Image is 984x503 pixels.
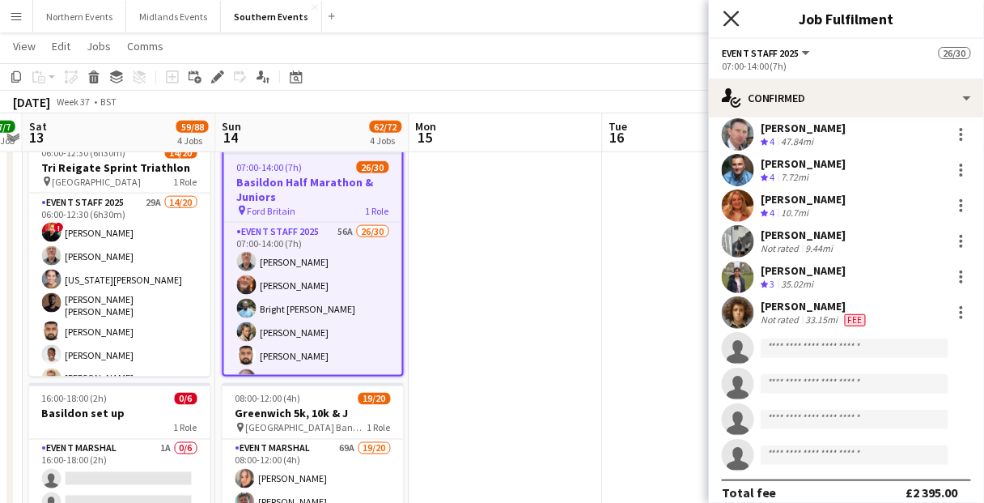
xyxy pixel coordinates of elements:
div: [PERSON_NAME] [761,263,846,278]
span: 06:00-12:30 (6h30m) [42,147,126,159]
div: Not rated [761,313,803,326]
span: [GEOGRAPHIC_DATA] [53,176,142,188]
span: 1 Role [174,176,197,188]
span: 07:00-14:00 (7h) [237,161,303,173]
div: BST [100,96,117,108]
h3: Tri Reigate Sprint Triathlon [29,160,210,175]
div: Confirmed [709,79,984,117]
div: 4 Jobs [371,134,401,147]
div: 35.02mi [778,278,817,292]
span: [GEOGRAPHIC_DATA] Bandstand [246,422,367,434]
a: Comms [121,36,170,57]
div: 10.7mi [778,207,812,220]
div: 9.44mi [803,242,837,254]
div: 07:00-14:00 (7h) [722,60,971,72]
span: 4 [770,135,775,147]
span: 0/6 [175,393,197,405]
span: 08:00-12:00 (4h) [235,393,301,405]
span: Comms [127,39,163,53]
span: 1 Role [367,422,391,434]
h3: Job Fulfilment [709,8,984,29]
h3: Basildon set up [29,407,210,421]
span: 13 [27,128,47,147]
div: [PERSON_NAME] [761,228,846,242]
span: 16:00-18:00 (2h) [42,393,108,405]
span: 4 [770,171,775,183]
span: Event Staff 2025 [722,47,799,59]
div: £2 395.00 [906,484,958,501]
span: Ford Britain [248,205,296,217]
div: [PERSON_NAME] [761,299,869,313]
span: 15 [414,128,437,147]
span: 26/30 [357,161,389,173]
span: 1 Role [366,205,389,217]
span: Tue [609,119,628,134]
span: 19/20 [358,393,391,405]
div: Crew has different fees then in role [842,313,869,326]
span: Sat [29,119,47,134]
span: ! [54,223,64,232]
div: 7.72mi [778,171,812,185]
span: Week 37 [53,96,94,108]
button: Southern Events [221,1,322,32]
span: 1 Role [174,422,197,434]
div: [PERSON_NAME] [761,121,846,135]
div: Not rated [761,242,803,254]
h3: Greenwich 5k, 10k & J [223,407,404,421]
span: Fee [845,314,866,326]
div: 47.84mi [778,135,817,149]
span: Sun [223,119,242,134]
button: Event Staff 2025 [722,47,812,59]
app-job-card: Updated07:00-14:00 (7h)26/30Basildon Half Marathon & Juniors Ford Britain1 RoleEvent Staff 202556... [223,137,404,377]
span: 3 [770,278,775,290]
span: 16 [607,128,628,147]
span: Edit [52,39,70,53]
span: 4 [770,207,775,219]
span: 26/30 [939,47,971,59]
div: [DATE] [13,94,50,110]
span: 59/88 [176,121,209,133]
div: Total fee [722,484,777,501]
div: [PERSON_NAME] [761,192,846,207]
button: Midlands Events [126,1,221,32]
h3: Basildon Half Marathon & Juniors [224,175,402,204]
span: 14 [220,128,242,147]
a: Jobs [80,36,117,57]
a: View [6,36,42,57]
div: 4 Jobs [177,134,208,147]
span: Jobs [87,39,111,53]
span: Mon [416,119,437,134]
span: 14/20 [165,147,197,159]
span: 62/72 [370,121,402,133]
div: 33.15mi [803,313,842,326]
a: Edit [45,36,77,57]
div: [PERSON_NAME] [761,156,846,171]
span: View [13,39,36,53]
button: Northern Events [33,1,126,32]
app-job-card: 06:00-12:30 (6h30m)14/20Tri Reigate Sprint Triathlon [GEOGRAPHIC_DATA]1 RoleEvent Staff 202529A14... [29,137,210,377]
